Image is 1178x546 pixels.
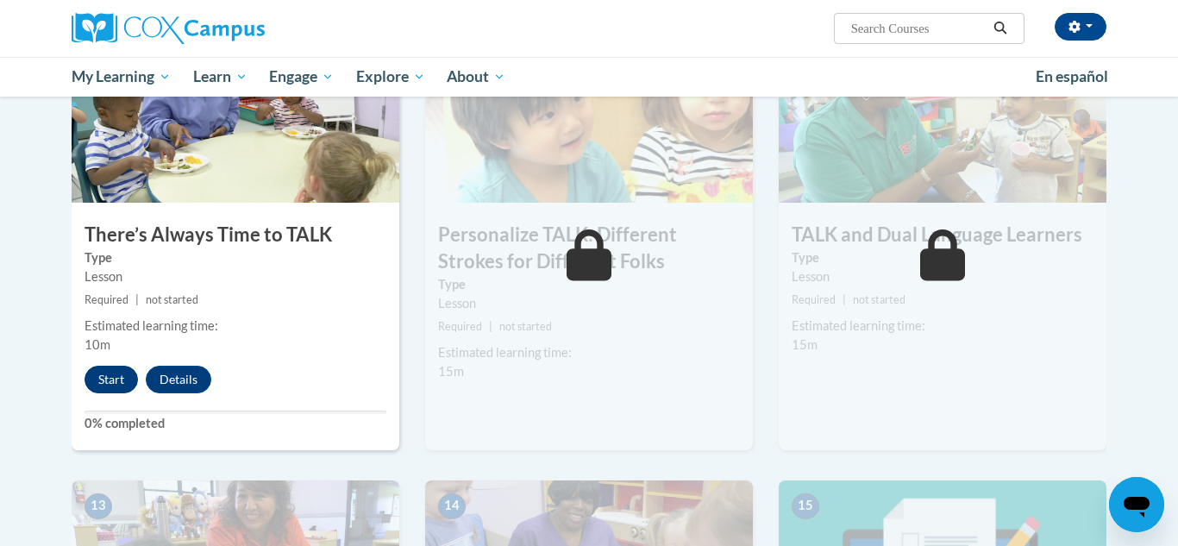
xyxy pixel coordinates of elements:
[438,493,466,519] span: 14
[849,18,987,39] input: Search Courses
[72,13,265,44] img: Cox Campus
[499,320,552,333] span: not started
[72,13,399,44] a: Cox Campus
[438,275,740,294] label: Type
[60,57,182,97] a: My Learning
[72,222,399,248] h3: There’s Always Time to TALK
[792,317,1093,336] div: Estimated learning time:
[85,493,112,519] span: 13
[135,293,139,306] span: |
[779,30,1106,203] img: Course Image
[345,57,436,97] a: Explore
[438,343,740,362] div: Estimated learning time:
[85,414,386,433] label: 0% completed
[182,57,259,97] a: Learn
[792,337,818,352] span: 15m
[85,267,386,286] div: Lesson
[258,57,345,97] a: Engage
[438,294,740,313] div: Lesson
[438,320,482,333] span: Required
[85,337,110,352] span: 10m
[425,30,753,203] img: Course Image
[1055,13,1106,41] button: Account Settings
[1036,67,1108,85] span: En español
[792,493,819,519] span: 15
[85,317,386,336] div: Estimated learning time:
[792,267,1093,286] div: Lesson
[425,222,753,275] h3: Personalize TALK: Different Strokes for Different Folks
[792,293,836,306] span: Required
[85,366,138,393] button: Start
[356,66,425,87] span: Explore
[436,57,517,97] a: About
[85,293,128,306] span: Required
[146,293,198,306] span: not started
[72,66,171,87] span: My Learning
[489,320,492,333] span: |
[1024,59,1119,95] a: En español
[193,66,248,87] span: Learn
[779,222,1106,248] h3: TALK and Dual Language Learners
[438,364,464,379] span: 15m
[1109,477,1164,532] iframe: Button to launch messaging window
[792,248,1093,267] label: Type
[269,66,334,87] span: Engage
[987,18,1013,39] button: Search
[843,293,846,306] span: |
[46,57,1132,97] div: Main menu
[85,248,386,267] label: Type
[146,366,211,393] button: Details
[72,30,399,203] img: Course Image
[447,66,505,87] span: About
[853,293,905,306] span: not started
